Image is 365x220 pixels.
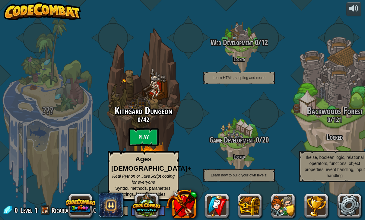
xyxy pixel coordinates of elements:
[191,154,287,159] h4: Locked
[115,104,173,117] span: Kithgard Dungeon
[138,115,141,124] span: 0
[305,155,365,178] span: If/else, boolean logic, relational operators, functions, object properties, event handling, input...
[14,205,20,215] span: 0
[209,135,254,145] span: Game Development
[96,19,191,211] div: Complete previous world to unlock
[129,128,159,146] btn: Play
[261,37,268,48] span: 12
[327,115,330,124] span: 0
[34,205,38,215] span: 1
[112,174,175,185] span: Real Python or JavaScript coding for everyone
[254,135,259,145] span: 0
[253,37,258,48] span: 0
[143,115,149,124] span: 42
[111,155,191,172] strong: Ages [DEMOGRAPHIC_DATA]+
[262,135,269,145] span: 20
[211,37,253,48] span: Web Development
[191,136,287,144] h3: /
[211,173,267,177] span: Learn how to build your own levels!
[20,205,32,215] span: Level
[191,38,287,47] h3: /
[51,205,98,215] a: RicardoLegorretaC
[307,104,363,117] span: Backwoods Forest
[115,186,172,197] span: Syntax, methods, parameters, strings, loops, variables
[213,76,265,80] span: Learn HTML, scripting and more!
[346,2,361,16] button: Adjust volume
[4,2,81,20] img: CodeCombat - Learn how to code by playing a game
[96,116,191,123] h3: /
[333,115,342,124] span: 121
[191,56,287,62] h4: Locked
